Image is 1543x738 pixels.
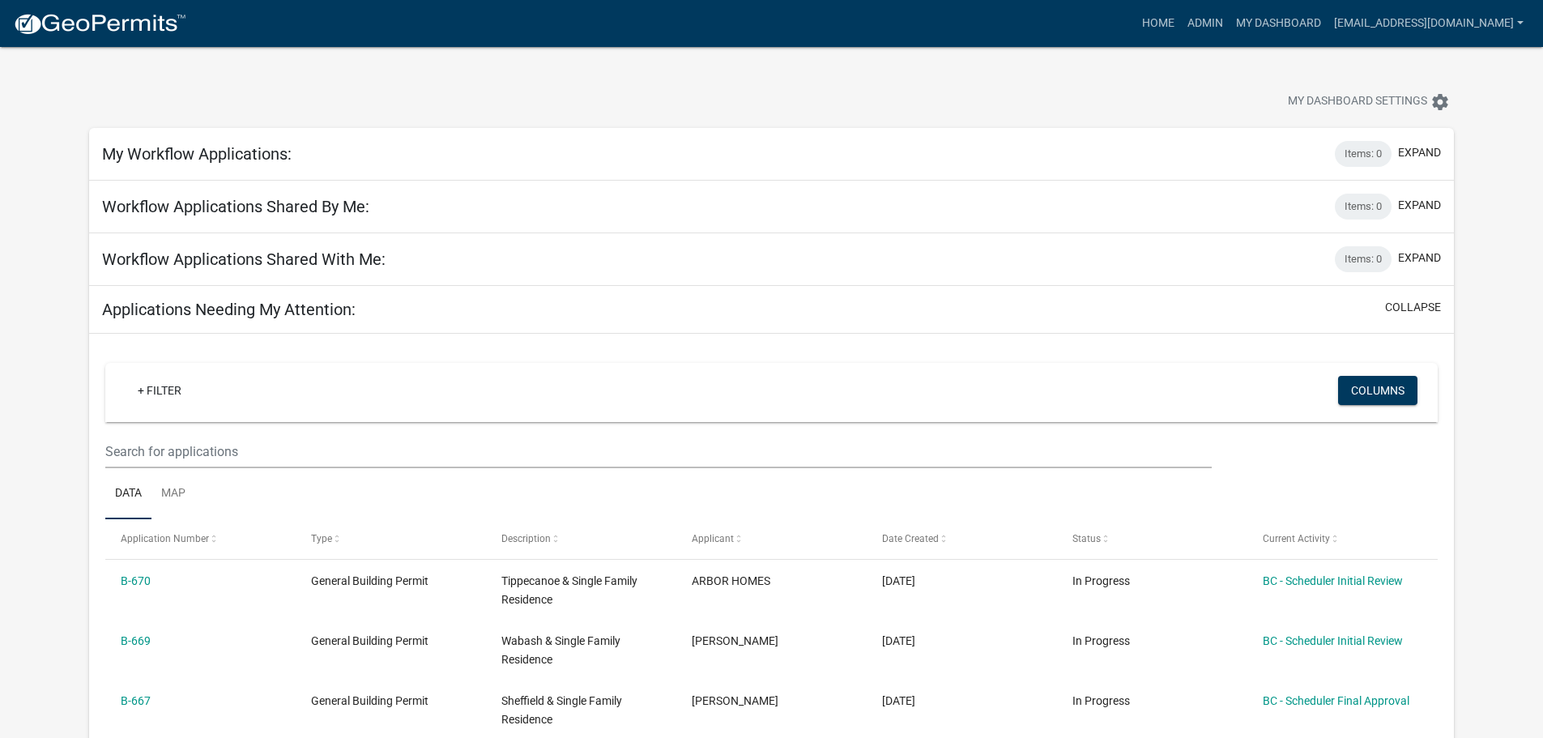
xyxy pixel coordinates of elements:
span: Tippecanoe & Single Family Residence [501,574,637,606]
h5: Workflow Applications Shared With Me: [102,250,386,269]
datatable-header-cell: Status [1056,519,1247,558]
a: Data [105,468,151,520]
a: BC - Scheduler Initial Review [1263,634,1403,647]
i: settings [1430,92,1450,112]
button: My Dashboard Settingssettings [1275,86,1463,117]
span: 09/18/2025 [882,694,915,707]
span: Date Created [882,533,939,544]
span: My Dashboard Settings [1288,92,1427,112]
datatable-header-cell: Type [296,519,486,558]
span: In Progress [1072,694,1130,707]
datatable-header-cell: Applicant [676,519,867,558]
button: expand [1398,250,1441,267]
datatable-header-cell: Description [486,519,676,558]
span: 09/22/2025 [882,634,915,647]
span: General Building Permit [311,574,428,587]
datatable-header-cell: Current Activity [1247,519,1437,558]
span: Current Activity [1263,533,1330,544]
div: Items: 0 [1335,246,1392,272]
a: B-669 [121,634,151,647]
div: Items: 0 [1335,194,1392,220]
span: Wabash & Single Family Residence [501,634,620,666]
span: General Building Permit [311,694,428,707]
datatable-header-cell: Date Created [867,519,1057,558]
h5: My Workflow Applications: [102,144,292,164]
a: + Filter [125,376,194,405]
span: ARBOR HOMES [692,574,770,587]
a: BC - Scheduler Initial Review [1263,574,1403,587]
span: Description [501,533,551,544]
button: collapse [1385,299,1441,316]
h5: Workflow Applications Shared By Me: [102,197,369,216]
button: expand [1398,197,1441,214]
a: [EMAIL_ADDRESS][DOMAIN_NAME] [1328,8,1530,39]
span: In Progress [1072,574,1130,587]
span: Sheffield & Single Family Residence [501,694,622,726]
datatable-header-cell: Application Number [105,519,296,558]
a: B-667 [121,694,151,707]
span: In Progress [1072,634,1130,647]
span: Status [1072,533,1101,544]
div: Items: 0 [1335,141,1392,167]
button: Columns [1338,376,1417,405]
a: BC - Scheduler Final Approval [1263,694,1409,707]
h5: Applications Needing My Attention: [102,300,356,319]
span: 09/22/2025 [882,574,915,587]
span: Application Number [121,533,209,544]
span: Type [311,533,332,544]
span: Jennifer DeLong [692,694,778,707]
span: Applicant [692,533,734,544]
span: General Building Permit [311,634,428,647]
a: Map [151,468,195,520]
a: Admin [1181,8,1230,39]
span: Shane Weist [692,634,778,647]
a: My Dashboard [1230,8,1328,39]
input: Search for applications [105,435,1211,468]
a: Home [1136,8,1181,39]
a: B-670 [121,574,151,587]
button: expand [1398,144,1441,161]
